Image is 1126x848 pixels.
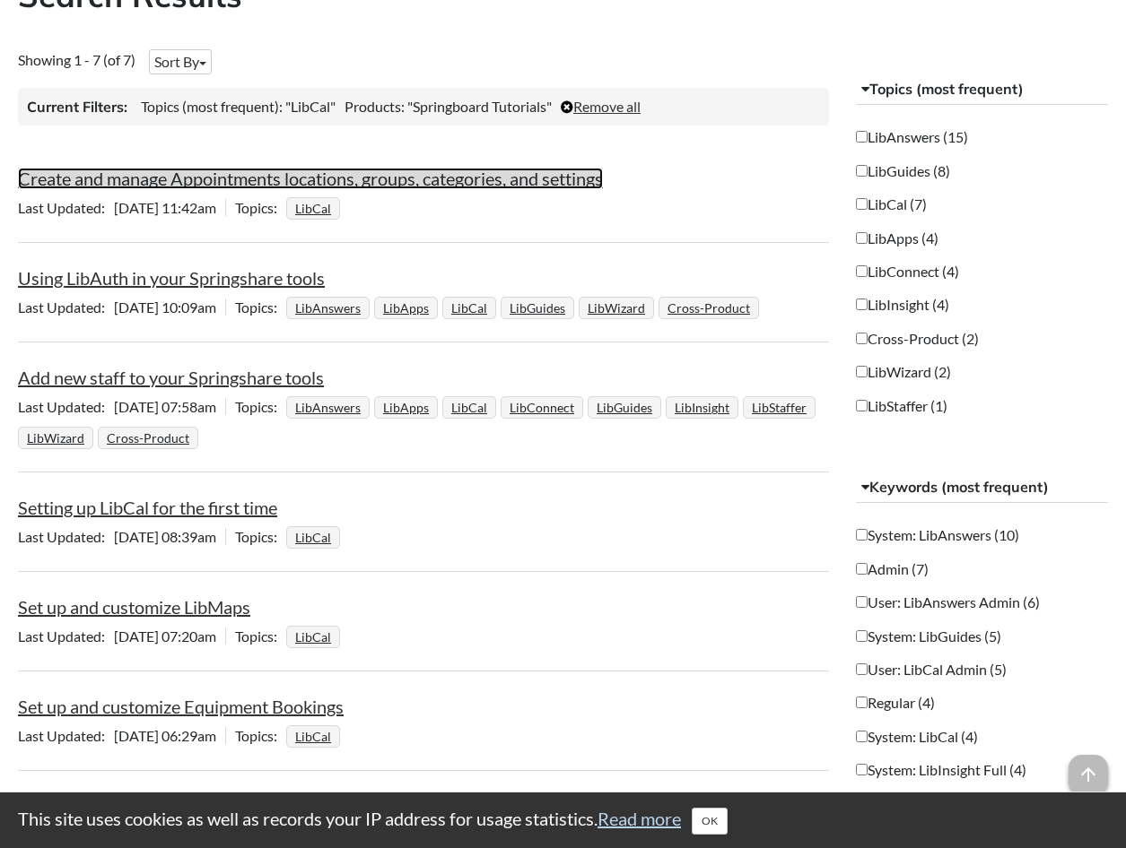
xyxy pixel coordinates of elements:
input: Cross-Product (2) [856,333,868,344]
input: LibStaffer (1) [856,400,868,411]
label: LibCal (7) [856,195,927,214]
label: LibConnect (4) [856,262,959,281]
a: LibWizard [585,295,648,321]
span: Showing 1 - 7 (of 7) [18,51,135,68]
span: "LibCal" [285,98,336,115]
span: [DATE] 07:58am [18,398,225,415]
input: User: LibAnswers Admin (6) [856,596,868,608]
a: LibCal [292,624,334,650]
a: LibApps [380,394,432,420]
input: Regular (4) [856,697,868,708]
a: Remove all [561,98,641,115]
label: Admin (7) [856,559,929,579]
a: LibGuides [594,394,655,420]
a: Setting up LibCal for the first time [18,497,277,518]
a: Cross-Product [665,295,753,321]
label: LibApps (4) [856,229,938,248]
a: LibConnect [507,394,577,420]
label: Cross-Product (2) [856,329,979,349]
input: System: LibInsight Full (4) [856,764,868,775]
input: System: LibCal (4) [856,731,868,742]
label: LibGuides (8) [856,161,950,181]
ul: Topics [286,528,345,545]
span: Topics [235,627,286,645]
span: Topics [235,398,286,415]
span: arrow_upward [1069,755,1108,794]
span: [DATE] 11:42am [18,199,225,216]
input: LibCal (7) [856,198,868,210]
input: User: LibCal Admin (5) [856,663,868,675]
ul: Topics [286,199,345,216]
button: Topics (most frequent) [856,74,1108,106]
span: Last Updated [18,727,114,744]
input: LibWizard (2) [856,366,868,377]
button: Sort By [149,49,212,74]
a: LibAnswers [292,295,363,321]
a: LibCal [292,524,334,550]
a: LibApps [380,295,432,321]
label: LibAnswers (15) [856,127,968,147]
button: Keywords (most frequent) [856,472,1108,504]
input: Admin (7) [856,563,868,575]
span: Topics [235,299,286,316]
label: System: LibInsight Full (4) [856,760,1026,780]
a: LibCal [292,195,334,221]
input: LibGuides (8) [856,165,868,177]
label: User: LibAnswers Admin (6) [856,593,1040,612]
label: LibInsight (4) [856,295,949,315]
ul: Topics [286,299,764,316]
span: [DATE] 08:39am [18,528,225,545]
span: Topics [235,528,286,545]
a: LibCal [292,723,334,749]
input: System: LibAnswers (10) [856,529,868,541]
span: Topics [235,727,286,744]
a: Create and manage Appointments locations, groups, categories, and settings [18,168,603,189]
span: [DATE] 10:09am [18,299,225,316]
ul: Topics [18,398,820,446]
span: [DATE] 07:20am [18,627,225,645]
label: LibWizard (2) [856,362,951,382]
input: LibInsight (4) [856,299,868,310]
a: Cross-Product [104,425,192,451]
a: LibAnswers [292,394,363,420]
input: LibApps (4) [856,232,868,244]
span: Last Updated [18,627,114,645]
a: LibWizard [24,425,87,451]
label: Regular (4) [856,693,935,713]
span: Products: [345,98,405,115]
span: Topics (most frequent): [141,98,283,115]
a: Set up and customize LibMaps [18,596,250,618]
a: arrow_upward [1069,757,1108,778]
label: System: LibGuides (5) [856,627,1001,646]
label: System: LibCal (4) [856,727,978,747]
span: Last Updated [18,299,114,316]
a: LibInsight [672,394,732,420]
label: User: LibCal Admin (5) [856,660,1007,679]
label: LibStaffer (1) [856,396,947,416]
span: Last Updated [18,199,114,216]
a: Read more [598,808,681,829]
ul: Topics [286,727,345,744]
a: LibStaffer [749,394,809,420]
span: Topics [235,199,286,216]
a: LibCal [449,394,490,420]
span: [DATE] 06:29am [18,727,225,744]
a: Using LibAuth in your Springshare tools [18,267,325,289]
input: System: LibGuides (5) [856,630,868,642]
input: LibConnect (4) [856,265,868,277]
span: Last Updated [18,528,114,545]
a: Set up and customize Equipment Bookings [18,696,344,717]
label: System: LibAnswers (10) [856,525,1019,545]
button: Close [692,808,728,835]
a: LibCal [449,295,490,321]
span: Last Updated [18,398,114,415]
a: LibGuides [507,295,568,321]
ul: Topics [286,627,345,645]
input: LibAnswers (15) [856,131,868,143]
h3: Current Filters [27,97,127,117]
a: Add new staff to your Springshare tools [18,367,324,388]
span: "Springboard Tutorials" [407,98,552,115]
